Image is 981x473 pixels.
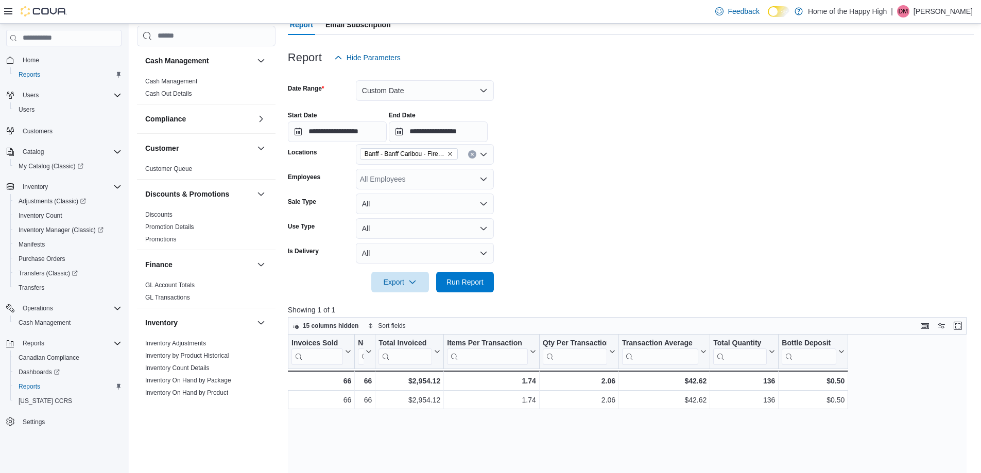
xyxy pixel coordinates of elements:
p: | [891,5,893,17]
div: Total Quantity [713,339,767,365]
a: Customer Queue [145,165,192,172]
span: Cash Management [14,317,122,329]
h3: Cash Management [145,56,209,66]
div: Bottle Deposit [782,339,836,348]
a: Manifests [14,238,49,251]
button: Invoices Sold [291,339,351,365]
span: Inventory [23,183,48,191]
span: Discounts [145,211,173,219]
span: Catalog [19,146,122,158]
button: Remove Banff - Banff Caribou - Fire & Flower from selection in this group [447,151,453,157]
a: Inventory Count Details [145,364,210,372]
div: 2.06 [543,394,615,406]
span: Home [23,56,39,64]
div: Transaction Average [622,339,698,348]
button: Operations [2,301,126,316]
button: Sort fields [364,320,409,332]
a: Inventory Manager (Classic) [14,224,108,236]
button: Inventory [19,181,52,193]
input: Dark Mode [768,6,789,17]
div: 66 [291,394,351,406]
button: Finance [255,258,267,271]
label: Locations [288,148,317,156]
a: Transfers (Classic) [10,266,126,281]
span: Dashboards [19,368,60,376]
button: Inventory [145,318,253,328]
span: Run Report [446,277,484,287]
span: Inventory by Product Historical [145,352,229,360]
button: Catalog [2,145,126,159]
div: 2.06 [543,375,615,387]
span: Reports [14,68,122,81]
a: [US_STATE] CCRS [14,395,76,407]
div: 1.74 [447,375,536,387]
div: Discounts & Promotions [137,208,276,250]
a: Inventory On Hand by Package [145,377,231,384]
span: Export [377,272,423,292]
button: Canadian Compliance [10,351,126,365]
div: Bottle Deposit [782,339,836,365]
nav: Complex example [6,48,122,456]
span: Inventory Adjustments [145,339,206,347]
span: Canadian Compliance [14,352,122,364]
button: Purchase Orders [10,252,126,266]
span: Banff - Banff Caribou - Fire & Flower [360,148,458,160]
span: Transfers [14,282,122,294]
a: My Catalog (Classic) [14,160,88,172]
h3: Compliance [145,114,186,124]
span: Inventory Transactions [145,401,208,409]
a: My Catalog (Classic) [10,159,126,173]
a: Reports [14,380,44,393]
button: Customer [145,143,253,153]
label: Date Range [288,84,324,93]
button: Inventory [2,180,126,194]
button: Catalog [19,146,48,158]
span: Inventory [19,181,122,193]
button: Inventory [255,317,267,329]
label: Start Date [288,111,317,119]
span: Customers [19,124,122,137]
button: Users [19,89,43,101]
a: Promotion Details [145,223,194,231]
a: Home [19,54,43,66]
div: $42.62 [622,394,707,406]
span: Banff - Banff Caribou - Fire & Flower [365,149,445,159]
button: Discounts & Promotions [145,189,253,199]
span: Cash Management [19,319,71,327]
button: Bottle Deposit [782,339,845,365]
a: Inventory Manager (Classic) [10,223,126,237]
div: Total Invoiced [378,339,432,348]
span: Inventory Manager (Classic) [14,224,122,236]
span: DM [899,5,908,17]
span: Operations [23,304,53,312]
div: Items Per Transaction [447,339,528,365]
a: Inventory by Product Historical [145,352,229,359]
button: Transaction Average [622,339,707,365]
div: Net Sold [358,339,364,348]
div: Total Quantity [713,339,767,348]
span: Inventory Count Details [145,364,210,372]
button: Cash Management [10,316,126,330]
div: Items Per Transaction [447,339,528,348]
h3: Inventory [145,318,178,328]
div: Devan Malloy [897,5,909,17]
div: 66 [291,375,351,387]
span: Sort fields [378,322,405,330]
div: $42.62 [622,375,707,387]
img: Cova [21,6,67,16]
span: Feedback [728,6,759,16]
a: Purchase Orders [14,253,70,265]
a: Promotions [145,236,177,243]
button: All [356,243,494,264]
a: Canadian Compliance [14,352,83,364]
button: Display options [935,320,948,332]
a: Transfers (Classic) [14,267,82,279]
span: Promotions [145,235,177,243]
div: Total Invoiced [378,339,432,365]
button: Export [371,272,429,292]
button: All [356,194,494,214]
span: Manifests [14,238,122,251]
div: 136 [713,394,775,406]
div: 66 [358,375,372,387]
